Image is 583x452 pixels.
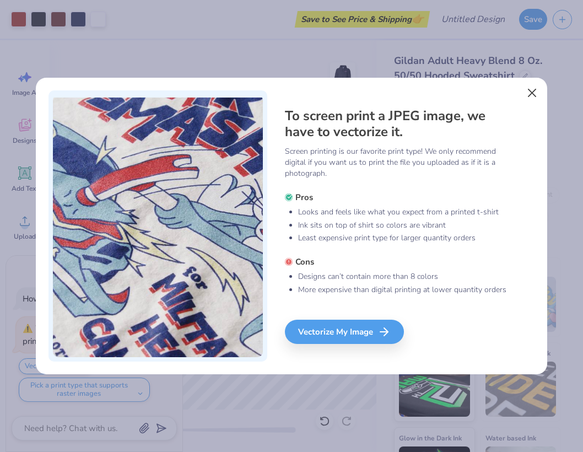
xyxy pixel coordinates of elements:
li: More expensive than digital printing at lower quantity orders [298,284,508,295]
li: Least expensive print type for larger quantity orders [298,233,508,244]
div: Vectorize My Image [285,320,404,344]
li: Looks and feels like what you expect from a printed t-shirt [298,207,508,218]
p: Screen printing is our favorite print type! We only recommend digital if you want us to print the... [285,146,508,179]
h5: Cons [285,256,508,267]
button: Close [522,83,543,104]
h5: Pros [285,192,508,203]
h4: To screen print a JPEG image, we have to vectorize it. [285,108,508,141]
li: Ink sits on top of shirt so colors are vibrant [298,220,508,231]
li: Designs can’t contain more than 8 colors [298,271,508,282]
